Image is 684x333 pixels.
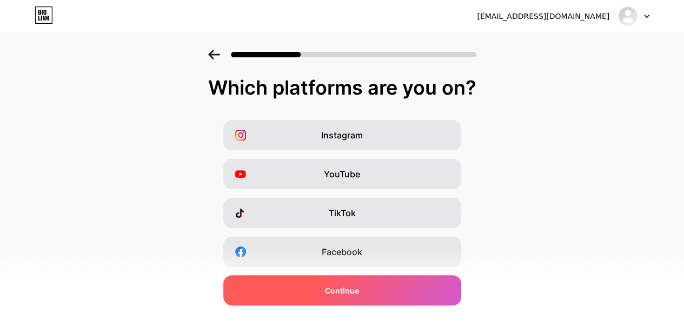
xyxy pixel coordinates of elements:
span: YouTube [324,168,360,181]
span: Instagram [321,129,363,142]
div: Which platforms are you on? [11,77,673,98]
span: TikTok [329,207,356,219]
span: Facebook [322,245,362,258]
div: [EMAIL_ADDRESS][DOMAIN_NAME] [477,11,609,22]
span: Continue [325,285,359,296]
img: PengakapBetong PPMD271 [617,6,638,26]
